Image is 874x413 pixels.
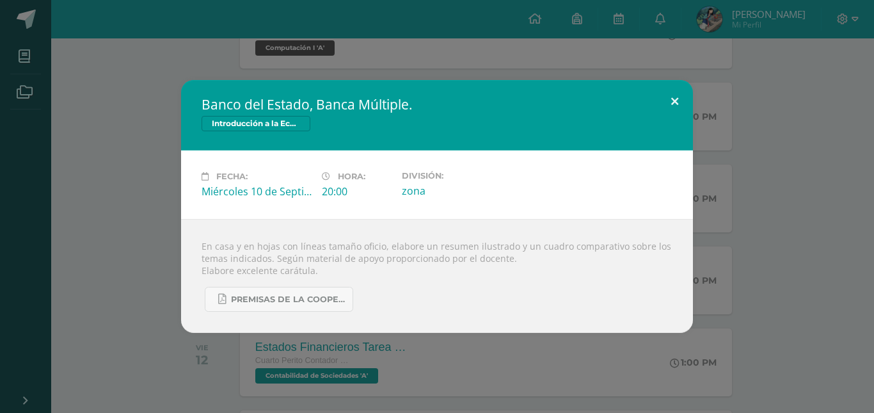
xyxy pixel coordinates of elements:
div: Miércoles 10 de Septiembre [202,184,312,198]
span: PREMISAS DE LA COOPERACION SOCIAL.pdf [231,295,346,305]
div: En casa y en hojas con líneas tamaño oficio, elabore un resumen ilustrado y un cuadro comparativo... [181,219,693,333]
a: PREMISAS DE LA COOPERACION SOCIAL.pdf [205,287,353,312]
label: División: [402,171,512,181]
button: Close (Esc) [656,80,693,124]
div: zona [402,184,512,198]
div: 20:00 [322,184,392,198]
span: Hora: [338,172,365,181]
h2: Banco del Estado, Banca Múltiple. [202,95,672,113]
span: Introducción a la Economía [202,116,310,131]
span: Fecha: [216,172,248,181]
